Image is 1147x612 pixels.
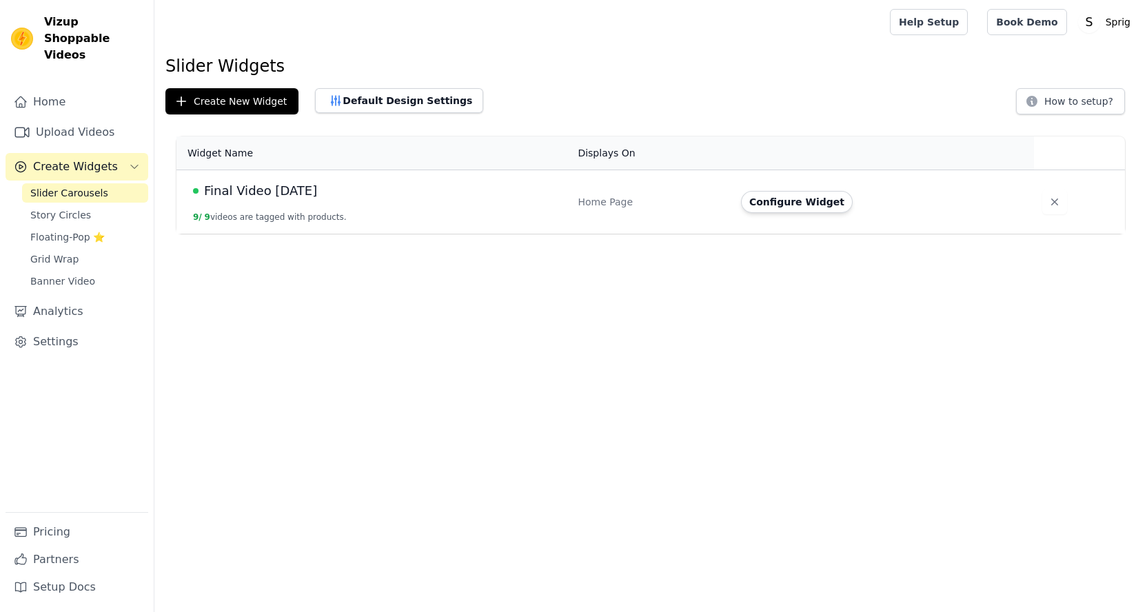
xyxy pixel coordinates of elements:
[193,212,347,223] button: 9/ 9videos are tagged with products.
[1042,190,1067,214] button: Delete widget
[741,191,853,213] button: Configure Widget
[11,28,33,50] img: Vizup
[6,88,148,116] a: Home
[44,14,143,63] span: Vizup Shoppable Videos
[1016,98,1125,111] a: How to setup?
[6,298,148,325] a: Analytics
[22,272,148,291] a: Banner Video
[315,88,483,113] button: Default Design Settings
[1085,15,1093,29] text: S
[890,9,968,35] a: Help Setup
[30,230,105,244] span: Floating-Pop ⭐
[176,136,569,170] th: Widget Name
[578,195,724,209] div: Home Page
[22,249,148,269] a: Grid Wrap
[22,205,148,225] a: Story Circles
[193,212,202,222] span: 9 /
[987,9,1066,35] a: Book Demo
[30,274,95,288] span: Banner Video
[30,252,79,266] span: Grid Wrap
[6,573,148,601] a: Setup Docs
[165,55,1136,77] h1: Slider Widgets
[204,181,317,201] span: Final Video [DATE]
[1078,10,1136,34] button: S Sprig
[30,208,91,222] span: Story Circles
[22,183,148,203] a: Slider Carousels
[33,159,118,175] span: Create Widgets
[6,328,148,356] a: Settings
[1100,10,1136,34] p: Sprig
[6,546,148,573] a: Partners
[30,186,108,200] span: Slider Carousels
[6,119,148,146] a: Upload Videos
[569,136,733,170] th: Displays On
[165,88,298,114] button: Create New Widget
[22,227,148,247] a: Floating-Pop ⭐
[6,153,148,181] button: Create Widgets
[1016,88,1125,114] button: How to setup?
[205,212,210,222] span: 9
[6,518,148,546] a: Pricing
[193,188,199,194] span: Live Published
